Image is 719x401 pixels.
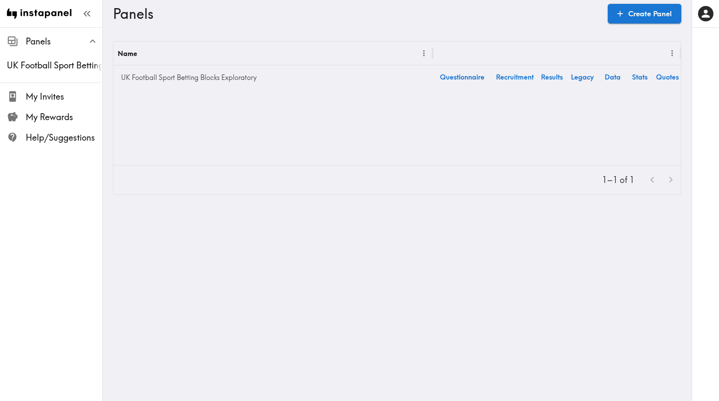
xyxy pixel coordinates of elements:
[666,47,679,60] button: Menu
[113,6,601,22] h3: Panels
[118,49,137,58] div: Name
[602,174,634,186] p: 1–1 of 1
[608,4,681,24] a: Create Panel
[433,66,492,88] a: Questionnaire
[565,66,599,88] a: Legacy
[7,59,102,71] span: UK Football Sport Betting Blocks Exploratory
[654,66,681,88] a: Quotes
[26,35,102,47] span: Panels
[626,66,654,88] a: Stats
[599,66,626,88] a: Data
[118,69,428,86] a: UK Football Sport Betting Blocks Exploratory
[26,91,102,103] span: My Invites
[417,47,431,60] button: Menu
[138,47,151,60] button: Sort
[538,66,565,88] a: Results
[492,66,538,88] a: Recruitment
[26,132,102,144] span: Help/Suggestions
[438,47,451,60] button: Sort
[26,111,102,123] span: My Rewards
